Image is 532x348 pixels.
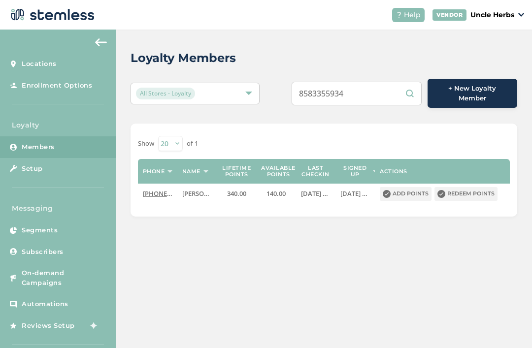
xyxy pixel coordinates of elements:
span: [DATE] 20:52:21 [301,189,347,198]
div: VENDOR [432,9,466,21]
span: Segments [22,225,58,235]
span: [DATE] 23:05:16 [340,189,387,198]
img: icon-help-white-03924b79.svg [396,12,402,18]
span: On-demand Campaigns [22,268,106,287]
label: Rocky C [182,190,212,198]
span: 340.00 [227,189,246,198]
span: Members [22,142,55,152]
img: logo-dark-0685b13c.svg [8,5,95,25]
span: Subscribers [22,247,64,257]
label: Phone [143,168,165,175]
img: icon-sort-1e1d7615.svg [373,170,378,173]
label: (858) 335-5934 [143,190,172,198]
button: + New Loyalty Member [428,79,517,108]
button: Redeem points [434,187,498,201]
th: Actions [375,159,510,184]
span: Setup [22,164,43,174]
img: icon-sort-1e1d7615.svg [167,170,172,173]
h2: Loyalty Members [131,49,236,67]
img: icon-arrow-back-accent-c549486e.svg [95,38,107,46]
span: [PHONE_NUMBER] [143,189,199,198]
span: 140.00 [266,189,286,198]
label: Name [182,168,200,175]
label: Available points [261,165,296,178]
label: Show [138,139,154,149]
span: Help [404,10,421,20]
span: Automations [22,299,68,309]
label: Signed up [340,165,370,178]
input: Search [292,82,422,105]
img: icon-sort-1e1d7615.svg [203,170,208,173]
img: icon_down-arrow-small-66adaf34.svg [518,13,524,17]
span: Enrollment Options [22,81,92,91]
label: of 1 [187,139,198,149]
span: [PERSON_NAME] [182,189,233,198]
span: Locations [22,59,57,69]
span: All Stores - Loyalty [136,88,195,99]
label: 2025-07-31 20:52:21 [301,190,331,198]
label: 140.00 [261,190,291,198]
label: Last checkin [301,165,331,178]
img: glitter-stars-b7820f95.gif [82,316,102,335]
span: + New Loyalty Member [435,84,509,103]
label: 2024-11-20 23:05:16 [340,190,370,198]
p: Uncle Herbs [470,10,514,20]
label: Lifetime points [222,165,251,178]
iframe: Chat Widget [483,301,532,348]
button: Add points [380,187,432,201]
label: 340.00 [222,190,251,198]
span: Reviews Setup [22,321,75,331]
